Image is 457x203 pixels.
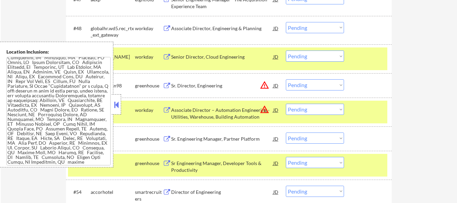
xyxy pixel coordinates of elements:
div: Senior Director, Cloud Engineering [171,54,273,60]
div: Location Inclusions: [6,48,111,55]
div: JD [273,50,279,63]
div: #54 [73,189,85,196]
div: workday [135,25,163,32]
div: Associate Director – Automation Engineering - Utilities, Warehouse, Building Automation [171,107,273,120]
div: Sr Engineering Manager, Developer Tools & Productivity [171,160,273,173]
div: JD [273,157,279,169]
div: JD [273,79,279,92]
div: JD [273,186,279,198]
div: smartrecruiters [135,189,163,202]
div: Sr. Engineering Manager, Partner Platform [171,136,273,142]
div: greenhouse [135,136,163,142]
div: greenhouse [135,160,163,167]
button: warning_amber [260,105,269,114]
div: accorhotel [91,189,135,196]
div: JD [273,22,279,34]
div: JD [273,104,279,116]
div: greenhouse [135,82,163,89]
div: Director of Engineering [171,189,273,196]
div: Associate Director, Engineering & Planning [171,25,273,32]
button: warning_amber [260,80,269,90]
div: #48 [73,25,85,32]
div: JD [273,133,279,145]
div: globalhr.wd5.rec_rtx_ext_gateway [91,25,135,38]
div: Sr. Director, Engineering [171,82,273,89]
div: workday [135,54,163,60]
div: workday [135,107,163,114]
